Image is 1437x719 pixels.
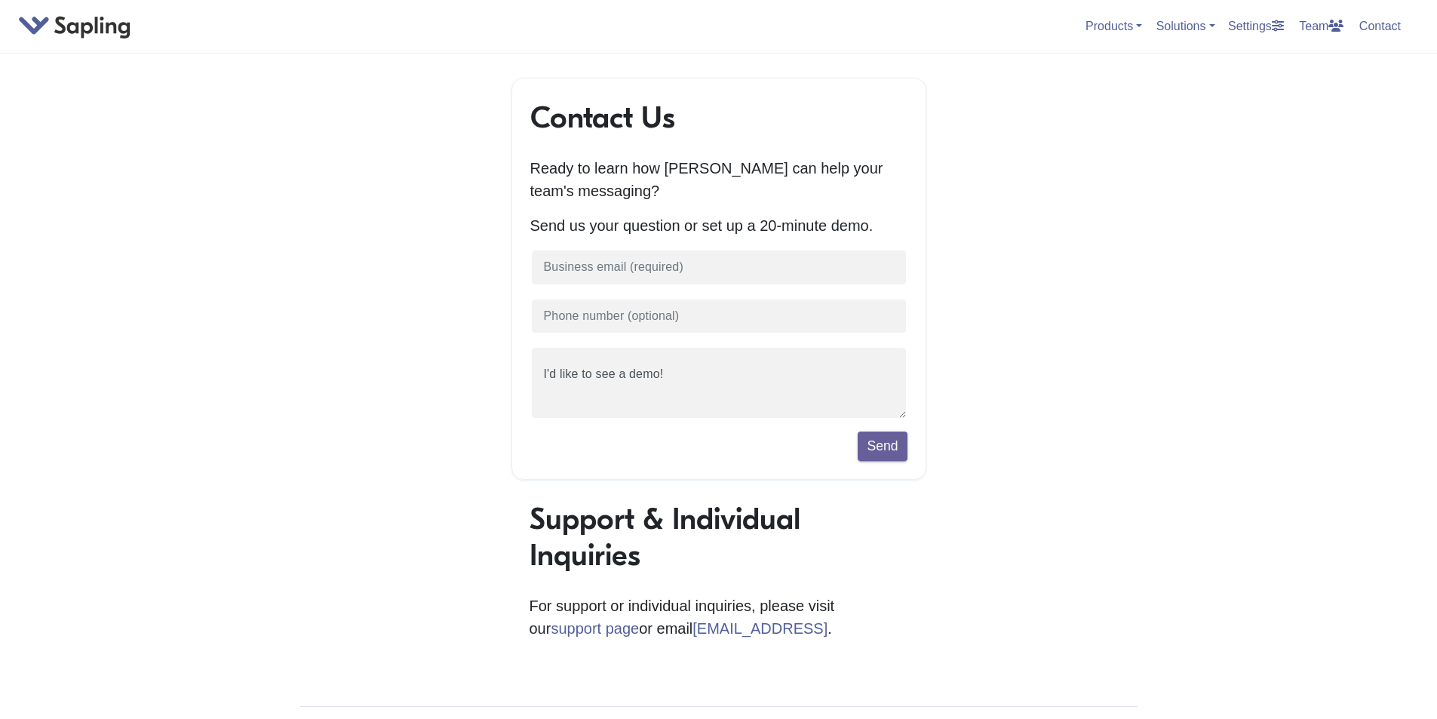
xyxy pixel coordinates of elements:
[530,595,908,640] p: For support or individual inquiries, please visit our or email .
[530,214,907,237] p: Send us your question or set up a 20-minute demo.
[1085,20,1142,32] a: Products
[1156,20,1215,32] a: Solutions
[530,249,907,286] input: Business email (required)
[1222,14,1290,38] a: Settings
[1353,14,1407,38] a: Contact
[530,298,907,335] input: Phone number (optional)
[530,100,907,136] h1: Contact Us
[1293,14,1349,38] a: Team
[530,346,907,419] textarea: I'd like to see a demo!
[692,620,828,637] a: [EMAIL_ADDRESS]
[530,157,907,202] p: Ready to learn how [PERSON_NAME] can help your team's messaging?
[551,620,639,637] a: support page
[858,432,907,460] button: Send
[530,501,908,573] h1: Support & Individual Inquiries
